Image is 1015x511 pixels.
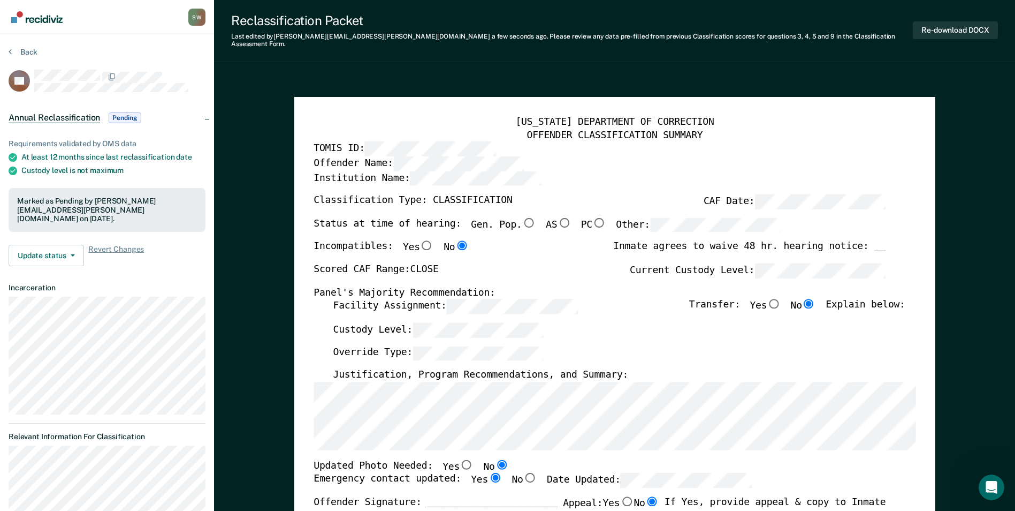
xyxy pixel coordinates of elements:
div: Custody level is not [21,166,205,175]
div: Status at time of hearing: [314,217,781,241]
button: Profile dropdown button [188,9,205,26]
label: Current Custody Level: [630,263,886,277]
label: Yes [750,299,781,313]
input: No [494,460,508,469]
input: Custody Level: [413,322,544,337]
label: Justification, Program Recommendations, and Summary: [333,369,628,382]
input: Yes [460,460,474,469]
label: Yes [471,473,502,487]
label: No [790,299,815,313]
input: Yes [419,241,433,251]
input: Yes [767,299,781,309]
input: PC [592,217,606,227]
input: AS [557,217,571,227]
button: Re-download DOCX [913,21,998,39]
label: AS [546,217,571,232]
input: Yes [488,473,502,483]
label: Yes [602,497,634,510]
input: Offender Name: [393,156,524,170]
input: Other: [650,217,781,232]
span: Revert Changes [88,245,144,266]
dt: Relevant Information For Classification [9,432,205,441]
input: TOMIS ID: [364,141,495,156]
div: S W [188,9,205,26]
span: Pending [109,112,141,123]
div: Panel's Majority Recommendation: [314,287,886,299]
div: Reclassification Packet [231,13,913,28]
div: Transfer: Explain below: [689,299,905,322]
button: Back [9,47,37,57]
label: PC [581,217,606,232]
div: Incompatibles: [314,241,469,264]
span: date [176,153,192,161]
span: Annual Reclassification [9,112,100,123]
div: Requirements validated by OMS data [9,139,205,148]
input: No [645,497,659,506]
input: CAF Date: [754,194,886,208]
span: a few seconds ago [492,33,547,40]
div: Inmate agrees to waive 48 hr. hearing notice: __ [613,241,886,264]
label: Classification Type: CLASSIFICATION [314,194,512,208]
label: Custody Level: [333,322,544,337]
label: Yes [403,241,434,255]
label: TOMIS ID: [314,141,495,156]
label: Gen. Pop. [471,217,536,232]
div: At least 12 months since last reclassification [21,153,205,162]
label: Date Updated: [547,473,752,487]
label: Scored CAF Range: CLOSE [314,263,438,277]
label: No [483,460,508,474]
div: Updated Photo Needed: [314,460,509,474]
label: No [444,241,469,255]
input: Override Type: [413,345,544,360]
div: [US_STATE] DEPARTMENT OF CORRECTION [314,116,915,129]
label: Other: [616,217,781,232]
input: Date Updated: [621,473,752,487]
span: maximum [90,166,124,175]
input: No [802,299,816,309]
label: No [634,497,659,510]
input: No [455,241,469,251]
div: Last edited by [PERSON_NAME][EMAIL_ADDRESS][PERSON_NAME][DOMAIN_NAME] . Please review any data pr... [231,33,913,48]
label: Facility Assignment: [333,299,577,313]
iframe: Intercom live chat [979,475,1004,500]
dt: Incarceration [9,283,205,292]
label: Yes [442,460,474,474]
label: CAF Date: [704,194,886,208]
button: Update status [9,245,84,266]
div: OFFENDER CLASSIFICATION SUMMARY [314,129,915,141]
label: Institution Name: [314,171,541,185]
label: No [512,473,537,487]
div: Marked as Pending by [PERSON_NAME][EMAIL_ADDRESS][PERSON_NAME][DOMAIN_NAME] on [DATE]. [17,197,197,223]
label: Override Type: [333,345,544,360]
label: Offender Name: [314,156,524,170]
input: No [523,473,537,483]
input: Current Custody Level: [754,263,886,277]
img: Recidiviz [11,11,63,23]
input: Yes [620,497,634,506]
input: Facility Assignment: [446,299,577,313]
input: Gen. Pop. [522,217,536,227]
div: Emergency contact updated: [314,473,752,497]
input: Institution Name: [410,171,541,185]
